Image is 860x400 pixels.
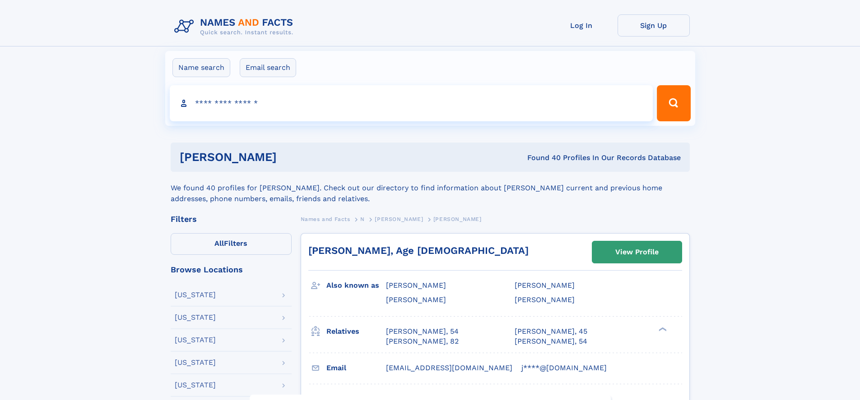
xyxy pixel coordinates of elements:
[171,266,292,274] div: Browse Locations
[360,216,365,222] span: N
[386,363,512,372] span: [EMAIL_ADDRESS][DOMAIN_NAME]
[386,336,459,346] a: [PERSON_NAME], 82
[240,58,296,77] label: Email search
[301,213,350,225] a: Names and Facts
[515,326,587,336] a: [PERSON_NAME], 45
[515,295,575,304] span: [PERSON_NAME]
[172,58,230,77] label: Name search
[657,85,690,121] button: Search Button
[175,314,216,321] div: [US_STATE]
[175,336,216,344] div: [US_STATE]
[615,242,659,262] div: View Profile
[545,14,618,37] a: Log In
[375,216,423,222] span: [PERSON_NAME]
[175,359,216,366] div: [US_STATE]
[402,153,681,163] div: Found 40 Profiles In Our Records Database
[171,172,690,204] div: We found 40 profiles for [PERSON_NAME]. Check out our directory to find information about [PERSON...
[592,241,682,263] a: View Profile
[433,216,482,222] span: [PERSON_NAME]
[618,14,690,37] a: Sign Up
[386,326,459,336] a: [PERSON_NAME], 54
[171,233,292,255] label: Filters
[175,291,216,299] div: [US_STATE]
[308,245,529,256] a: [PERSON_NAME], Age [DEMOGRAPHIC_DATA]
[171,215,292,223] div: Filters
[326,278,386,293] h3: Also known as
[375,213,423,225] a: [PERSON_NAME]
[175,382,216,389] div: [US_STATE]
[326,360,386,376] h3: Email
[170,85,653,121] input: search input
[326,324,386,339] h3: Relatives
[214,239,224,248] span: All
[171,14,301,39] img: Logo Names and Facts
[515,281,575,290] span: [PERSON_NAME]
[656,326,667,332] div: ❯
[386,295,446,304] span: [PERSON_NAME]
[386,281,446,290] span: [PERSON_NAME]
[515,336,587,346] a: [PERSON_NAME], 54
[180,152,402,163] h1: [PERSON_NAME]
[360,213,365,225] a: N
